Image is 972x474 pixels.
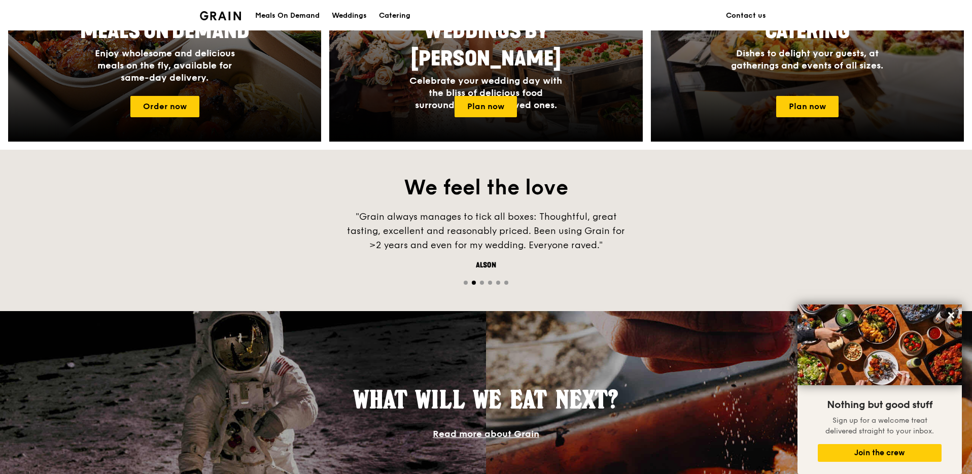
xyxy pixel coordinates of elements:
img: DSC07876-Edit02-Large.jpeg [797,304,962,385]
span: Go to slide 2 [472,281,476,285]
div: Meals On Demand [255,1,320,31]
span: Go to slide 6 [504,281,508,285]
span: Catering [765,19,850,44]
a: Order now [130,96,199,117]
span: Dishes to delight your guests, at gatherings and events of all sizes. [731,48,883,71]
span: Enjoy wholesome and delicious meals on the fly, available for same-day delivery. [95,48,235,83]
div: Catering [379,1,410,31]
span: Nothing but good stuff [827,399,932,411]
span: What will we eat next? [354,385,618,414]
a: Catering [373,1,416,31]
button: Close [943,307,959,323]
a: Contact us [720,1,772,31]
span: Celebrate your wedding day with the bliss of delicious food surrounded by your loved ones. [409,75,562,111]
span: Go to slide 5 [496,281,500,285]
a: Plan now [776,96,839,117]
span: Go to slide 3 [480,281,484,285]
a: Plan now [455,96,517,117]
a: Weddings [326,1,373,31]
button: Join the crew [818,444,942,462]
span: Go to slide 1 [464,281,468,285]
div: "Grain always manages to tick all boxes: Thoughtful, great tasting, excellent and reasonably pric... [334,210,638,252]
div: Alson [334,260,638,270]
a: Read more about Grain [433,428,539,439]
span: Go to slide 4 [488,281,492,285]
div: Weddings [332,1,367,31]
img: Grain [200,11,241,20]
span: Meals On Demand [80,19,250,44]
span: Sign up for a welcome treat delivered straight to your inbox. [825,416,934,435]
